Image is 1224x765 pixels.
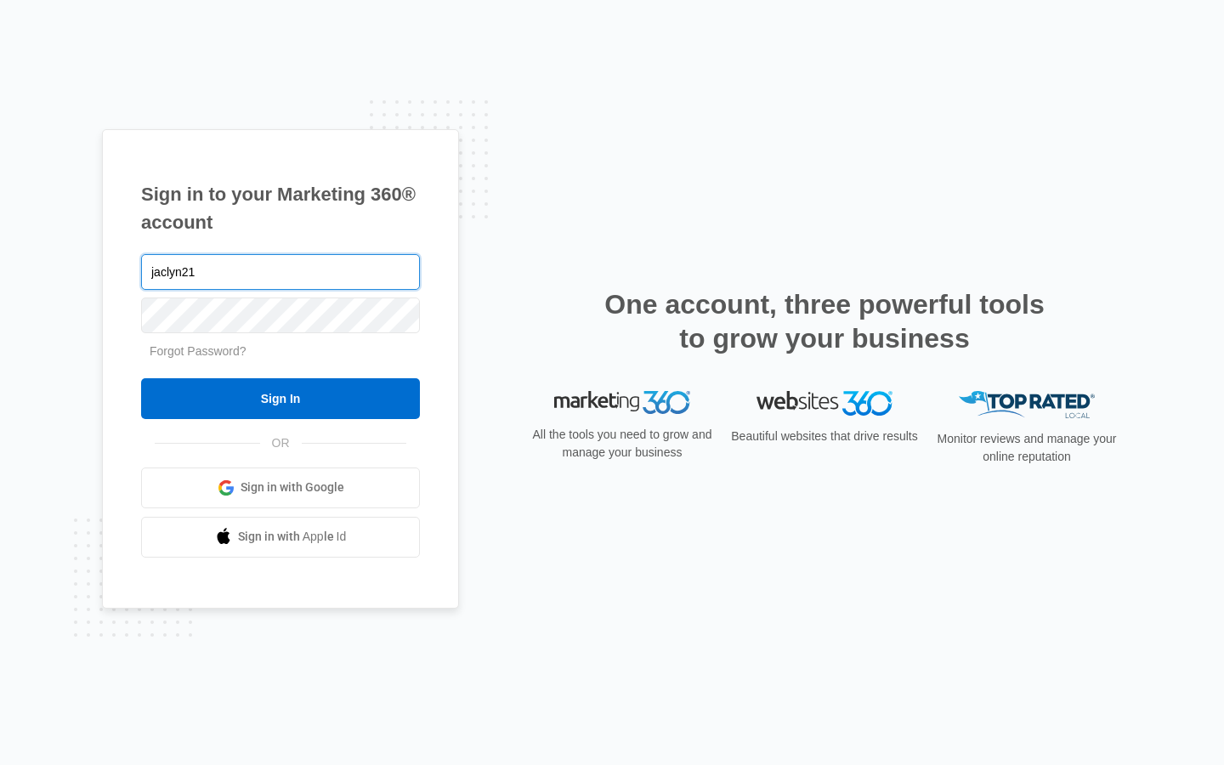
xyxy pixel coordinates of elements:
p: All the tools you need to grow and manage your business [527,426,717,462]
a: Sign in with Apple Id [141,517,420,558]
p: Beautiful websites that drive results [729,428,920,445]
img: Marketing 360 [554,391,690,415]
span: Sign in with Apple Id [238,528,347,546]
img: Websites 360 [756,391,892,416]
input: Sign In [141,378,420,419]
a: Sign in with Google [141,467,420,508]
span: OR [260,434,302,452]
span: Sign in with Google [241,479,344,496]
input: Email [141,254,420,290]
p: Monitor reviews and manage your online reputation [932,430,1122,466]
a: Forgot Password? [150,344,246,358]
h1: Sign in to your Marketing 360® account [141,180,420,236]
h2: One account, three powerful tools to grow your business [599,287,1050,355]
img: Top Rated Local [959,391,1095,419]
